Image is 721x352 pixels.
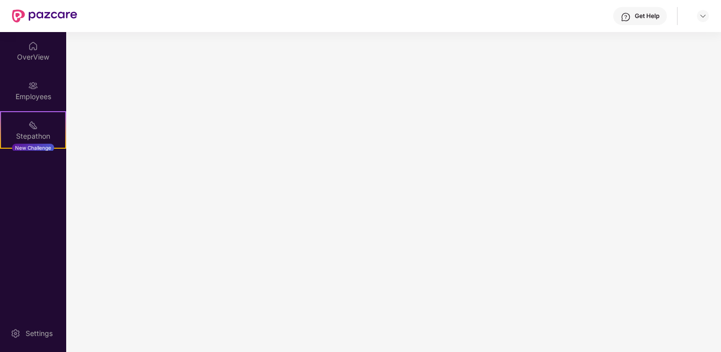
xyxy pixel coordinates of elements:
[1,131,65,141] div: Stepathon
[621,12,631,22] img: svg+xml;base64,PHN2ZyBpZD0iSGVscC0zMngzMiIgeG1sbnM9Imh0dHA6Ly93d3cudzMub3JnLzIwMDAvc3ZnIiB3aWR0aD...
[28,81,38,91] img: svg+xml;base64,PHN2ZyBpZD0iRW1wbG95ZWVzIiB4bWxucz0iaHR0cDovL3d3dy53My5vcmcvMjAwMC9zdmciIHdpZHRoPS...
[699,12,707,20] img: svg+xml;base64,PHN2ZyBpZD0iRHJvcGRvd24tMzJ4MzIiIHhtbG5zPSJodHRwOi8vd3d3LnczLm9yZy8yMDAwL3N2ZyIgd2...
[12,10,77,23] img: New Pazcare Logo
[28,41,38,51] img: svg+xml;base64,PHN2ZyBpZD0iSG9tZSIgeG1sbnM9Imh0dHA6Ly93d3cudzMub3JnLzIwMDAvc3ZnIiB3aWR0aD0iMjAiIG...
[11,328,21,338] img: svg+xml;base64,PHN2ZyBpZD0iU2V0dGluZy0yMHgyMCIgeG1sbnM9Imh0dHA6Ly93d3cudzMub3JnLzIwMDAvc3ZnIiB3aW...
[23,328,56,338] div: Settings
[635,12,659,20] div: Get Help
[12,144,54,152] div: New Challenge
[28,120,38,130] img: svg+xml;base64,PHN2ZyB4bWxucz0iaHR0cDovL3d3dy53My5vcmcvMjAwMC9zdmciIHdpZHRoPSIyMSIgaGVpZ2h0PSIyMC...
